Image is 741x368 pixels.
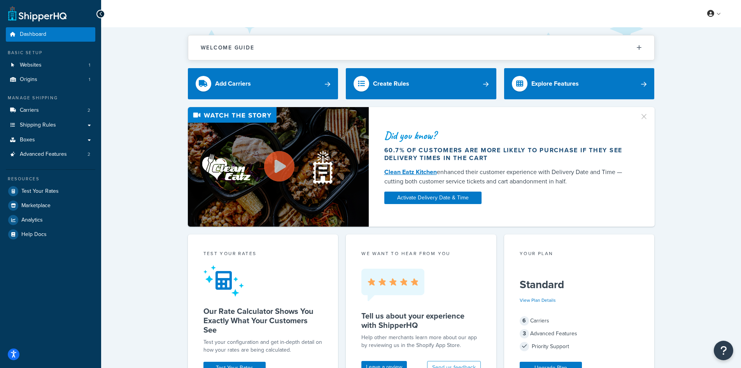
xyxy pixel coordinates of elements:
a: Carriers2 [6,103,95,118]
h5: Standard [520,278,639,291]
div: Create Rules [373,78,409,89]
div: Manage Shipping [6,95,95,101]
li: Websites [6,58,95,72]
button: Welcome Guide [188,35,654,60]
div: Add Carriers [215,78,251,89]
span: 1 [89,62,90,69]
span: Websites [20,62,42,69]
div: Did you know? [384,130,630,141]
span: Analytics [21,217,43,224]
a: Origins1 [6,72,95,87]
a: View Plan Details [520,297,556,304]
p: we want to hear from you [361,250,481,257]
span: Advanced Features [20,151,67,158]
a: Boxes [6,133,95,147]
div: 60.7% of customers are more likely to purchase if they see delivery times in the cart [384,146,630,162]
div: Your Plan [520,250,639,259]
li: Carriers [6,103,95,118]
a: Explore Features [504,68,655,99]
div: Resources [6,176,95,182]
h5: Our Rate Calculator Shows You Exactly What Your Customers See [203,306,323,335]
span: Test Your Rates [21,188,59,195]
div: Explore Features [531,78,579,89]
span: Origins [20,76,37,83]
button: Open Resource Center [714,341,733,360]
div: Test your rates [203,250,323,259]
span: Help Docs [21,231,47,238]
h5: Tell us about your experience with ShipperHQ [361,311,481,330]
span: 6 [520,316,529,326]
a: Websites1 [6,58,95,72]
a: Marketplace [6,199,95,213]
div: Priority Support [520,341,639,352]
a: Advanced Features2 [6,147,95,162]
div: Carriers [520,315,639,326]
span: Carriers [20,107,39,114]
div: Basic Setup [6,49,95,56]
span: 2 [88,107,90,114]
span: Dashboard [20,31,46,38]
span: Shipping Rules [20,122,56,129]
div: enhanced their customer experience with Delivery Date and Time — cutting both customer service ti... [384,167,630,186]
span: 1 [89,76,90,83]
div: Advanced Features [520,328,639,339]
a: Dashboard [6,27,95,42]
img: Video thumbnail [188,107,369,227]
h2: Welcome Guide [201,45,254,51]
span: 2 [88,151,90,158]
li: Advanced Features [6,147,95,162]
a: Help Docs [6,227,95,241]
a: Add Carriers [188,68,338,99]
a: Clean Eatz Kitchen [384,167,437,176]
li: Origins [6,72,95,87]
a: Activate Delivery Date & Time [384,192,482,204]
a: Analytics [6,213,95,227]
div: Test your configuration and get in-depth detail on how your rates are being calculated. [203,338,323,354]
span: Boxes [20,137,35,143]
p: Help other merchants learn more about our app by reviewing us in the Shopify App Store. [361,334,481,349]
a: Create Rules [346,68,496,99]
a: Shipping Rules [6,118,95,132]
span: Marketplace [21,202,51,209]
a: Test Your Rates [6,184,95,198]
span: 3 [520,329,529,338]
